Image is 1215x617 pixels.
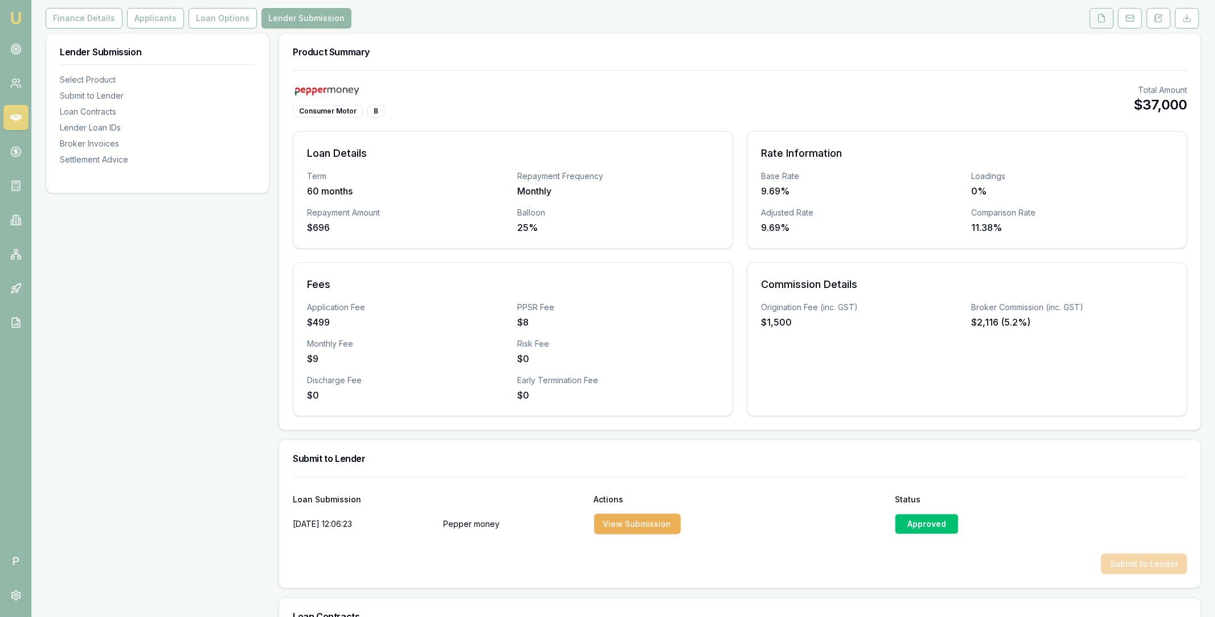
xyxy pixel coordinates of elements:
[972,184,1173,198] div: 0%
[307,388,509,402] div: $0
[259,8,354,29] a: Lender Submission
[518,171,719,182] div: Repayment Frequency
[60,47,255,56] h3: Lender Submission
[307,221,509,234] div: $696
[761,207,963,218] div: Adjusted Rate
[125,8,186,29] a: Applicants
[594,514,681,534] button: View Submission
[761,315,963,329] div: $1,500
[972,221,1173,234] div: 11.38%
[594,496,886,504] div: Actions
[518,315,719,329] div: $8
[307,171,509,182] div: Term
[293,84,361,98] img: Pepper Money
[60,74,255,86] div: Select Product
[761,145,1173,161] h3: Rate Information
[443,513,584,535] p: Pepper money
[761,184,963,198] div: 9.69%
[761,171,963,182] div: Base Rate
[972,171,1173,182] div: Loadings
[307,277,719,293] h3: Fees
[60,90,255,102] div: Submit to Lender
[293,47,1187,56] h3: Product Summary
[127,8,184,29] button: Applicants
[367,105,384,117] div: B
[293,496,585,504] div: Loan Submission
[46,8,125,29] a: Finance Details
[307,184,509,198] div: 60 months
[307,145,719,161] h3: Loan Details
[307,352,509,366] div: $9
[307,302,509,313] div: Application Fee
[518,388,719,402] div: $0
[895,496,1187,504] div: Status
[972,315,1173,329] div: $2,116 (5.2%)
[60,122,255,133] div: Lender Loan IDs
[60,154,255,165] div: Settlement Advice
[307,207,509,218] div: Repayment Amount
[518,375,719,386] div: Early Termination Fee
[307,315,509,329] div: $499
[293,105,363,117] div: Consumer Motor
[518,184,719,198] div: Monthly
[60,138,255,149] div: Broker Invoices
[307,338,509,350] div: Monthly Fee
[1134,96,1187,114] div: $37,000
[293,513,434,535] div: [DATE] 12:06:23
[761,277,1173,293] h3: Commission Details
[60,106,255,117] div: Loan Contracts
[518,302,719,313] div: PPSR Fee
[293,454,1187,463] h3: Submit to Lender
[261,8,351,29] button: Lender Submission
[1134,84,1187,96] div: Total Amount
[761,302,963,313] div: Origination Fee (inc. GST)
[761,221,963,234] div: 9.69%
[189,8,257,29] button: Loan Options
[186,8,259,29] a: Loan Options
[518,221,719,234] div: 25%
[518,352,719,366] div: $0
[518,207,719,218] div: Balloon
[972,302,1173,313] div: Broker Commission (inc. GST)
[3,549,28,574] span: P
[895,514,959,534] div: Approved
[307,375,509,386] div: Discharge Fee
[518,338,719,350] div: Risk Fee
[972,207,1173,218] div: Comparison Rate
[46,8,122,29] button: Finance Details
[9,11,23,25] img: emu-icon-u.png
